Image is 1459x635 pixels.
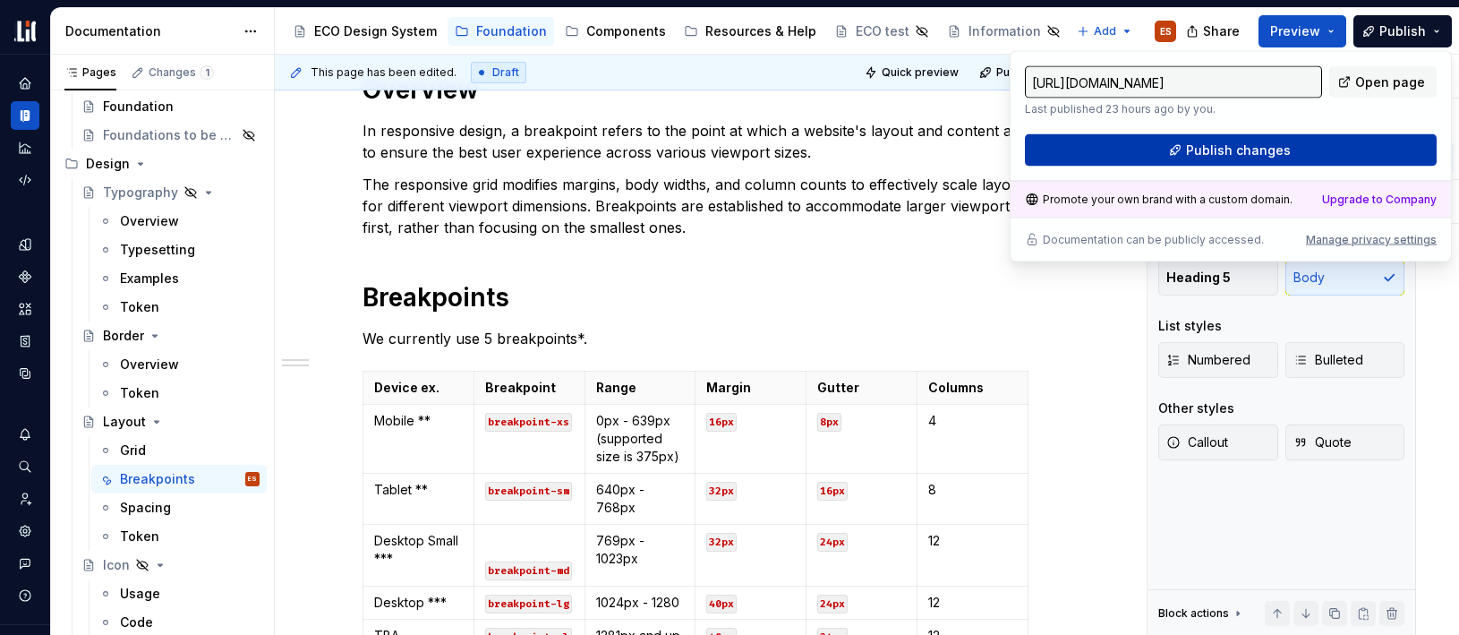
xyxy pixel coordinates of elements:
div: Resources & Help [705,22,816,40]
a: Upgrade to Company [1322,193,1437,207]
span: Publish [1379,22,1426,40]
span: Callout [1166,433,1228,451]
span: Share [1203,22,1240,40]
button: Search ⌘K [11,452,39,481]
p: 4 [928,412,1017,430]
div: Foundation [103,98,174,116]
p: Last published 23 hours ago by you. [1025,102,1322,116]
a: Home [11,69,39,98]
p: 12 [928,594,1017,612]
a: Components [11,262,39,291]
button: Share [1177,15,1251,47]
a: Foundation [74,92,267,121]
p: 0px - 639px (supported size is 375px) [596,412,685,466]
span: Publish changes [996,65,1083,80]
div: Breakpoints [120,470,195,488]
button: Callout [1158,425,1278,460]
div: Pages [64,65,116,80]
a: Foundation [448,17,554,46]
div: List styles [1158,317,1222,335]
p: Range [596,379,685,397]
div: Overview [120,212,179,230]
p: Desktop Small *** [374,532,463,568]
button: Publish changes [1025,134,1437,167]
div: Foundation [476,22,547,40]
div: ECO test [856,22,909,40]
a: Layout [74,408,267,436]
a: Data sources [11,359,39,388]
div: Examples [120,270,179,287]
button: Manage privacy settings [1306,233,1437,247]
button: Quick preview [859,60,967,85]
a: Invite team [11,485,39,513]
div: Documentation [11,101,39,130]
p: 640px - 768px [596,481,685,517]
button: Bulleted [1285,342,1405,378]
a: Open page [1329,66,1437,99]
span: Draft [492,65,519,80]
div: Changes [149,65,214,80]
span: Numbered [1166,351,1250,369]
div: Block actions [1158,606,1229,621]
code: 32px [706,533,737,552]
code: 24px [817,533,848,552]
button: Add [1071,19,1139,44]
div: Token [120,384,159,402]
a: Information [940,17,1068,46]
code: breakpoint-lg [485,595,572,614]
p: Gutter [817,379,906,397]
a: Components [558,17,673,46]
div: Overview [120,356,179,373]
p: Breakpoint [485,379,574,397]
a: Settings [11,517,39,545]
p: 769px - 1023px [596,532,685,568]
div: Documentation [65,22,235,40]
p: 12 [928,532,1017,550]
h1: Breakpoints [363,281,1050,313]
button: Contact support [11,549,39,578]
code: breakpoint-sm [485,482,572,501]
div: Typography [103,184,178,202]
a: Code automation [11,166,39,194]
a: Design tokens [11,230,39,259]
div: Code [120,614,153,631]
span: Add [1094,24,1116,39]
a: Typesetting [91,236,267,264]
a: ECO test [827,17,936,46]
p: The responsive grid modifies margins, body widths, and column counts to effectively scale layouts... [363,174,1050,238]
p: In responsive design, a breakpoint refers to the point at which a website's layout and content ad... [363,120,1050,163]
code: 16px [706,413,737,432]
code: breakpoint-md [485,562,572,580]
div: Page tree [286,13,1068,49]
div: Layout [103,413,146,431]
button: Quote [1285,425,1405,460]
a: Assets [11,295,39,323]
div: Token [120,298,159,316]
div: Token [120,528,159,545]
a: Usage [91,579,267,608]
a: Token [91,293,267,322]
span: Heading 5 [1166,269,1231,287]
a: Storybook stories [11,327,39,356]
p: Documentation can be publicly accessed. [1043,233,1264,247]
button: Numbered [1158,342,1278,378]
code: breakpoint-xs [485,413,572,432]
code: 24px [817,595,848,614]
span: Bulleted [1293,351,1363,369]
div: Typesetting [120,241,195,259]
a: Typography [74,178,267,207]
button: Heading 5 [1158,260,1278,296]
div: Other styles [1158,399,1234,417]
span: Preview [1270,22,1320,40]
div: ES [1160,24,1172,39]
p: Margin [706,379,795,397]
